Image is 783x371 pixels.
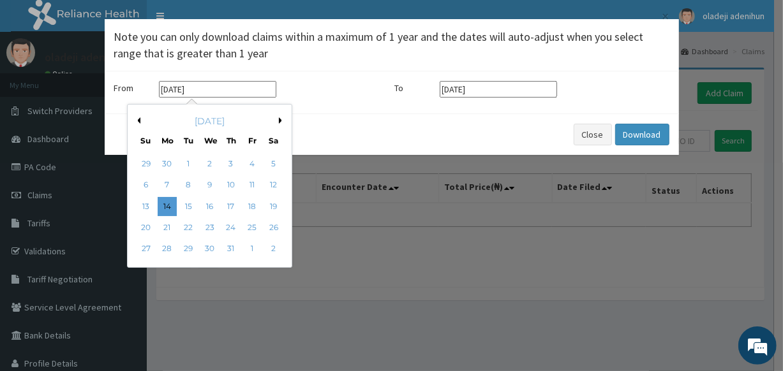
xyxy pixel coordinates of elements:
div: Choose Saturday, August 2nd, 2025 [264,240,283,259]
div: Choose Friday, August 1st, 2025 [242,240,262,259]
div: Choose Wednesday, July 16th, 2025 [200,197,219,216]
div: Choose Tuesday, July 22nd, 2025 [179,218,198,237]
textarea: Type your message and hit 'Enter' [6,241,243,286]
div: Choose Friday, July 11th, 2025 [242,176,262,195]
div: Choose Wednesday, July 9th, 2025 [200,176,219,195]
span: × [662,8,669,25]
div: Choose Monday, July 7th, 2025 [157,176,176,195]
div: Chat with us now [66,71,214,88]
div: Choose Thursday, July 17th, 2025 [221,197,240,216]
div: Choose Friday, July 4th, 2025 [242,154,262,173]
div: Sa [268,135,279,146]
div: Choose Sunday, July 27th, 2025 [136,240,155,259]
div: Choose Sunday, July 6th, 2025 [136,176,155,195]
div: Choose Saturday, July 12th, 2025 [264,176,283,195]
div: Choose Saturday, July 26th, 2025 [264,218,283,237]
div: Su [140,135,151,146]
div: Choose Tuesday, July 8th, 2025 [179,176,198,195]
img: d_794563401_company_1708531726252_794563401 [24,64,52,96]
div: Choose Thursday, July 10th, 2025 [221,176,240,195]
div: Choose Saturday, July 19th, 2025 [264,197,283,216]
div: Choose Monday, July 14th, 2025 [157,197,176,216]
button: Download [615,124,669,145]
label: To [395,82,433,94]
div: Choose Tuesday, July 15th, 2025 [179,197,198,216]
div: Choose Wednesday, July 2nd, 2025 [200,154,219,173]
div: Choose Sunday, July 20th, 2025 [136,218,155,237]
div: Choose Wednesday, July 30th, 2025 [200,240,219,259]
label: From [114,82,153,94]
div: Choose Monday, July 28th, 2025 [157,240,176,259]
span: We're online! [74,107,176,236]
input: Select start date [159,81,276,98]
button: Close [661,10,669,23]
div: Choose Thursday, July 24th, 2025 [221,218,240,237]
div: Minimize live chat window [209,6,240,37]
div: Mo [161,135,172,146]
button: Next Month [279,117,285,124]
div: Choose Wednesday, July 23rd, 2025 [200,218,219,237]
div: Choose Sunday, June 29th, 2025 [136,154,155,173]
div: Choose Monday, June 30th, 2025 [157,154,176,173]
div: Choose Thursday, July 3rd, 2025 [221,154,240,173]
div: Tu [183,135,193,146]
div: Choose Monday, July 21st, 2025 [157,218,176,237]
div: Choose Thursday, July 31st, 2025 [221,240,240,259]
div: Choose Tuesday, July 29th, 2025 [179,240,198,259]
div: Th [225,135,236,146]
h4: Note you can only download claims within a maximum of 1 year and the dates will auto-adjust when ... [114,29,669,61]
button: Previous Month [134,117,140,124]
div: [DATE] [133,115,287,127]
div: Choose Saturday, July 5th, 2025 [264,154,283,173]
div: month 2025-07 [135,154,284,260]
input: Select end date [440,81,557,98]
div: Choose Friday, July 18th, 2025 [242,197,262,216]
div: Choose Tuesday, July 1st, 2025 [179,154,198,173]
div: Choose Friday, July 25th, 2025 [242,218,262,237]
div: We [204,135,215,146]
div: Choose Sunday, July 13th, 2025 [136,197,155,216]
button: Close [574,124,612,145]
div: Fr [247,135,258,146]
